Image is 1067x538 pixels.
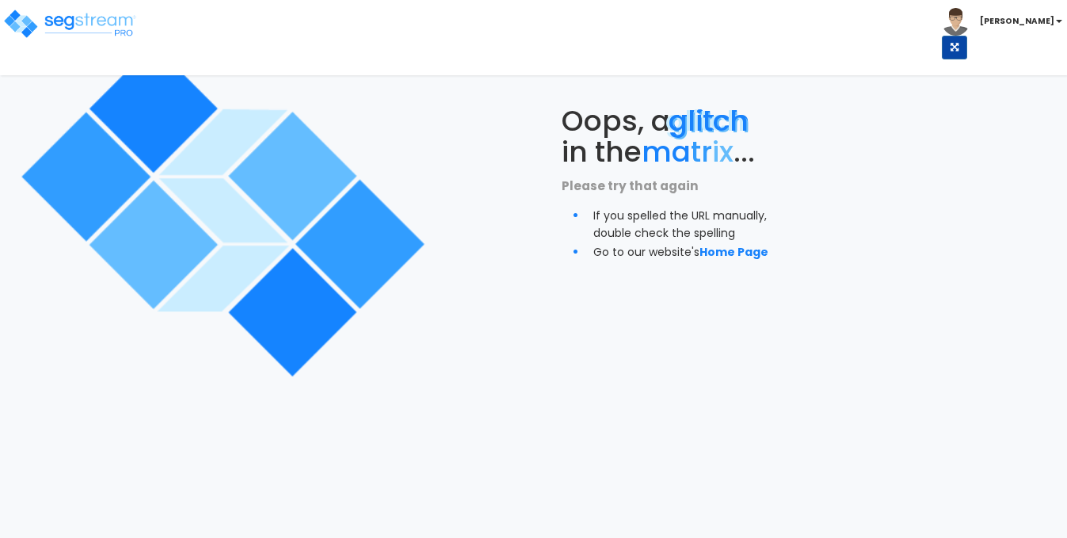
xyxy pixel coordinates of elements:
span: glitch [670,101,750,141]
img: avatar.png [942,8,970,36]
li: Go to our website's [593,241,772,261]
span: ma [642,132,691,172]
span: ix [712,132,734,172]
a: Home Page [699,244,768,260]
li: If you spelled the URL manually, double check the spelling [593,204,772,241]
p: Please try that again [562,176,772,197]
b: [PERSON_NAME] [980,15,1054,27]
span: tr [691,132,712,172]
span: Oops, a in the ... [562,101,755,173]
img: logo_pro_r.png [2,8,137,40]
